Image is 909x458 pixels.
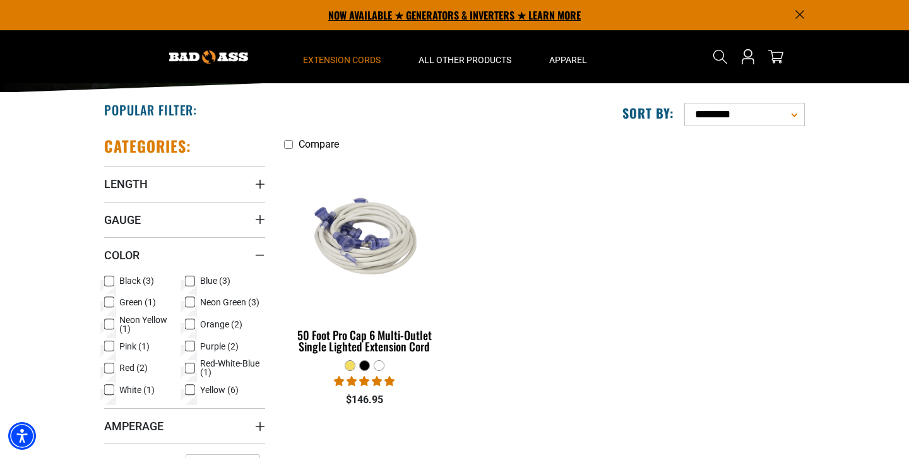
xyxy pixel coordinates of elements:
[200,385,239,394] span: Yellow (6)
[284,392,445,408] div: $146.95
[200,342,239,351] span: Purple (2)
[284,30,400,83] summary: Extension Cords
[200,298,259,307] span: Neon Green (3)
[104,237,265,273] summary: Color
[549,54,587,66] span: Apparel
[200,276,230,285] span: Blue (3)
[104,248,140,262] span: Color
[530,30,606,83] summary: Apparel
[104,408,265,443] summary: Amperage
[299,138,339,150] span: Compare
[419,54,511,66] span: All Other Products
[400,30,530,83] summary: All Other Products
[200,320,242,329] span: Orange (2)
[119,315,180,333] span: Neon Yellow (1)
[119,385,155,394] span: White (1)
[104,166,265,201] summary: Length
[104,136,191,156] h2: Categories:
[285,163,444,308] img: white
[104,202,265,237] summary: Gauge
[710,47,730,67] summary: Search
[766,49,786,64] a: cart
[104,177,148,191] span: Length
[104,102,197,118] h2: Popular Filter:
[284,329,445,352] div: 50 Foot Pro Cap 6 Multi-Outlet Single Lighted Extension Cord
[104,213,141,227] span: Gauge
[169,50,248,64] img: Bad Ass Extension Cords
[738,30,758,83] a: Open this option
[119,342,150,351] span: Pink (1)
[622,105,674,121] label: Sort by:
[200,359,261,377] span: Red-White-Blue (1)
[284,156,445,360] a: white 50 Foot Pro Cap 6 Multi-Outlet Single Lighted Extension Cord
[119,298,156,307] span: Green (1)
[8,422,36,450] div: Accessibility Menu
[334,375,395,387] span: 4.80 stars
[303,54,381,66] span: Extension Cords
[119,363,148,372] span: Red (2)
[119,276,154,285] span: Black (3)
[104,419,163,433] span: Amperage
